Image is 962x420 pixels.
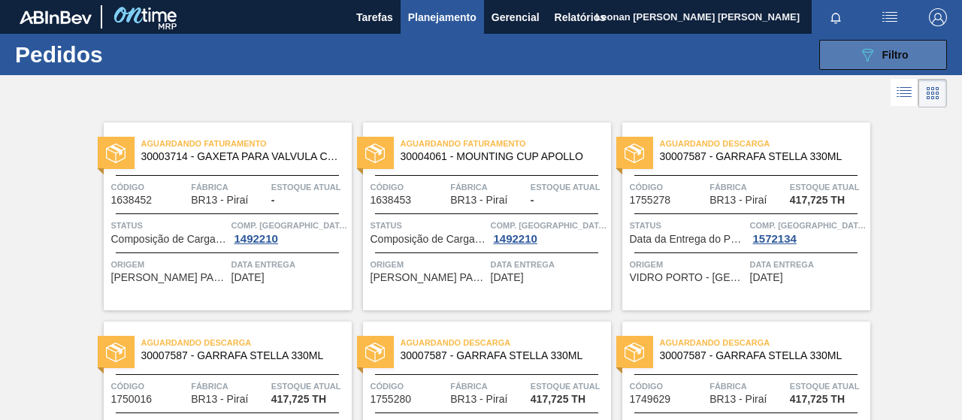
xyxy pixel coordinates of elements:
[106,144,126,163] img: status
[141,136,352,151] span: Aguardando Faturamento
[371,272,487,283] span: COSTER PACKAGING DO BRASIL - SAO PAULO
[106,343,126,362] img: status
[356,8,393,26] span: Tarefas
[790,180,867,195] span: Estoque atual
[929,8,947,26] img: Logout
[231,257,348,272] span: Data entrega
[111,379,188,394] span: Código
[625,144,644,163] img: status
[401,151,599,162] span: 30004061 - MOUNTING CUP APOLLO
[450,379,527,394] span: Fábrica
[371,394,412,405] span: 1755280
[92,122,352,310] a: statusAguardando Faturamento30003714 - GAXETA PARA VALVULA COSTERCódigo1638452FábricaBR13 - Piraí...
[352,122,611,310] a: statusAguardando Faturamento30004061 - MOUNTING CUP APOLLOCódigo1638453FábricaBR13 - PiraíEstoque...
[709,180,786,195] span: Fábrica
[882,49,909,61] span: Filtro
[812,7,860,28] button: Notificações
[401,335,611,350] span: Aguardando Descarga
[111,257,228,272] span: Origem
[491,218,607,233] span: Comp. Carga
[401,136,611,151] span: Aguardando Faturamento
[891,79,918,107] div: Visão em Lista
[491,233,540,245] div: 1492210
[790,379,867,394] span: Estoque atual
[271,180,348,195] span: Estoque atual
[271,195,275,206] span: -
[531,180,607,195] span: Estoque atual
[141,335,352,350] span: Aguardando Descarga
[191,180,268,195] span: Fábrica
[531,379,607,394] span: Estoque atual
[401,350,599,361] span: 30007587 - GARRAFA STELLA 330ML
[111,180,188,195] span: Código
[625,343,644,362] img: status
[750,257,867,272] span: Data entrega
[660,350,858,361] span: 30007587 - GARRAFA STELLA 330ML
[750,272,783,283] span: 12/09/2024
[709,379,786,394] span: Fábrica
[365,343,385,362] img: status
[750,218,867,233] span: Comp. Carga
[271,394,326,405] span: 417,725 TH
[111,394,153,405] span: 1750016
[630,394,671,405] span: 1749629
[630,379,706,394] span: Código
[111,218,228,233] span: Status
[660,136,870,151] span: Aguardando Descarga
[790,394,845,405] span: 417,725 TH
[111,195,153,206] span: 1638452
[231,272,265,283] span: 21/06/2024
[819,40,947,70] button: Filtro
[611,122,870,310] a: statusAguardando Descarga30007587 - GARRAFA STELLA 330MLCódigo1755278FábricaBR13 - PiraíEstoque a...
[630,234,746,245] span: Data da Entrega do Pedido Atrasada
[408,8,476,26] span: Planejamento
[20,11,92,24] img: TNhmsLtSVTkK8tSr43FrP2fwEKptu5GPRR3wAAAABJRU5ErkJggg==
[709,394,767,405] span: BR13 - Piraí
[491,257,607,272] span: Data entrega
[111,234,228,245] span: Composição de Carga Aceita
[881,8,899,26] img: userActions
[371,195,412,206] span: 1638453
[750,218,867,245] a: Comp. [GEOGRAPHIC_DATA]1572134
[15,46,222,63] h1: Pedidos
[630,195,671,206] span: 1755278
[790,195,845,206] span: 417,725 TH
[450,394,507,405] span: BR13 - Piraí
[660,335,870,350] span: Aguardando Descarga
[371,379,447,394] span: Código
[231,218,348,233] span: Comp. Carga
[191,394,248,405] span: BR13 - Piraí
[450,195,507,206] span: BR13 - Piraí
[630,180,706,195] span: Código
[531,394,585,405] span: 417,725 TH
[660,151,858,162] span: 30007587 - GARRAFA STELLA 330ML
[271,379,348,394] span: Estoque atual
[630,257,746,272] span: Origem
[450,180,527,195] span: Fábrica
[630,272,746,283] span: VIDRO PORTO - PORTO FERREIRA (SP)
[492,8,540,26] span: Gerencial
[371,180,447,195] span: Código
[231,218,348,245] a: Comp. [GEOGRAPHIC_DATA]1492210
[491,218,607,245] a: Comp. [GEOGRAPHIC_DATA]1492210
[141,151,340,162] span: 30003714 - GAXETA PARA VALVULA COSTER
[531,195,534,206] span: -
[111,272,228,283] span: COSTER PACKAGING DO BRASIL - SAO PAULO
[365,144,385,163] img: status
[141,350,340,361] span: 30007587 - GARRAFA STELLA 330ML
[918,79,947,107] div: Visão em Cards
[231,233,281,245] div: 1492210
[555,8,606,26] span: Relatórios
[191,379,268,394] span: Fábrica
[750,233,800,245] div: 1572134
[191,195,248,206] span: BR13 - Piraí
[371,218,487,233] span: Status
[491,272,524,283] span: 21/06/2024
[371,257,487,272] span: Origem
[371,234,487,245] span: Composição de Carga Aceita
[630,218,746,233] span: Status
[709,195,767,206] span: BR13 - Piraí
